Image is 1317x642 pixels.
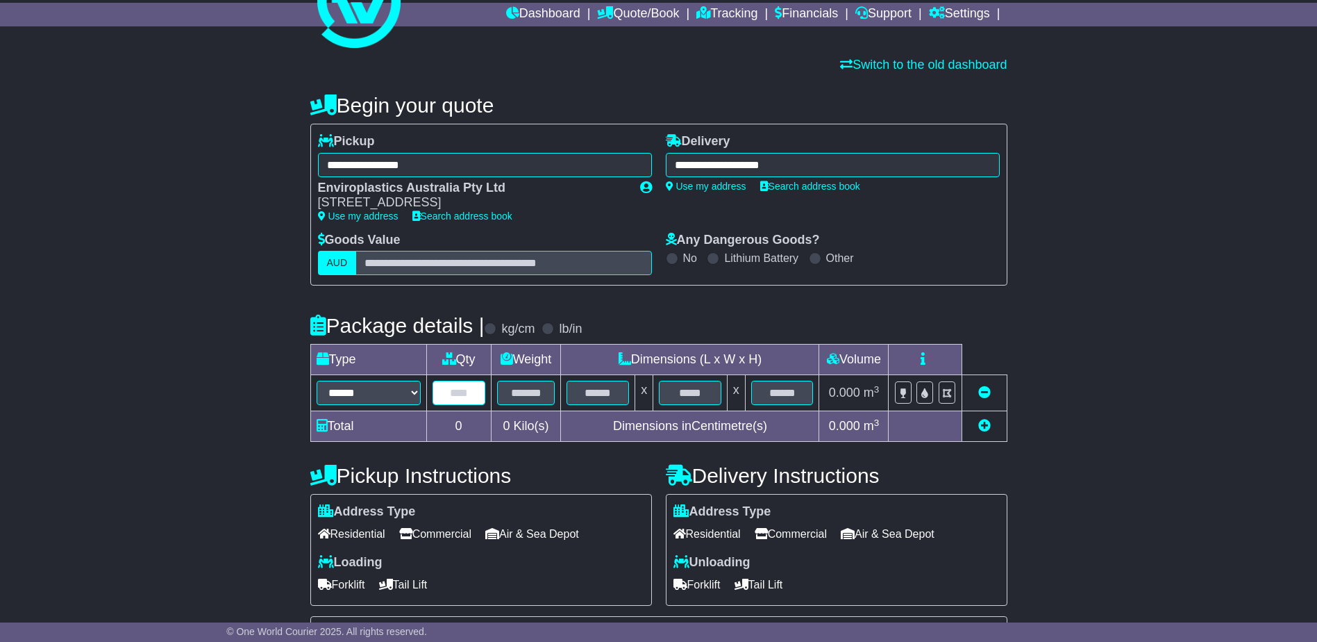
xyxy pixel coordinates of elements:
[310,94,1007,117] h4: Begin your quote
[841,523,934,545] span: Air & Sea Depot
[819,345,889,375] td: Volume
[696,3,757,26] a: Tracking
[929,3,990,26] a: Settings
[760,181,860,192] a: Search address book
[597,3,679,26] a: Quote/Book
[673,504,771,520] label: Address Type
[775,3,838,26] a: Financials
[673,574,721,595] span: Forklift
[735,574,783,595] span: Tail Lift
[864,386,880,400] span: m
[673,555,750,570] label: Unloading
[666,464,1007,487] h4: Delivery Instructions
[412,211,512,222] a: Search address book
[310,345,426,375] td: Type
[506,3,580,26] a: Dashboard
[485,523,579,545] span: Air & Sea Depot
[426,345,491,375] td: Qty
[855,3,912,26] a: Support
[503,419,510,433] span: 0
[318,233,401,248] label: Goods Value
[501,322,535,337] label: kg/cm
[491,411,561,442] td: Kilo(s)
[635,375,653,411] td: x
[683,252,697,265] label: No
[864,419,880,433] span: m
[666,233,820,248] label: Any Dangerous Goods?
[755,523,827,545] span: Commercial
[561,411,819,442] td: Dimensions in Centimetre(s)
[318,181,626,196] div: Enviroplastics Australia Pty Ltd
[724,252,798,265] label: Lithium Battery
[310,314,485,337] h4: Package details |
[829,419,860,433] span: 0.000
[318,523,385,545] span: Residential
[226,626,427,637] span: © One World Courier 2025. All rights reserved.
[829,386,860,400] span: 0.000
[318,251,357,275] label: AUD
[840,58,1007,72] a: Switch to the old dashboard
[310,411,426,442] td: Total
[399,523,471,545] span: Commercial
[666,181,746,192] a: Use my address
[318,504,416,520] label: Address Type
[874,384,880,395] sup: 3
[318,574,365,595] span: Forklift
[978,386,991,400] a: Remove this item
[874,418,880,428] sup: 3
[310,464,652,487] h4: Pickup Instructions
[318,555,383,570] label: Loading
[491,345,561,375] td: Weight
[318,134,375,149] label: Pickup
[426,411,491,442] td: 0
[826,252,854,265] label: Other
[318,211,399,222] a: Use my address
[559,322,582,337] label: lb/in
[978,419,991,433] a: Add new item
[666,134,730,149] label: Delivery
[727,375,745,411] td: x
[561,345,819,375] td: Dimensions (L x W x H)
[673,523,741,545] span: Residential
[318,195,626,211] div: [STREET_ADDRESS]
[379,574,428,595] span: Tail Lift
